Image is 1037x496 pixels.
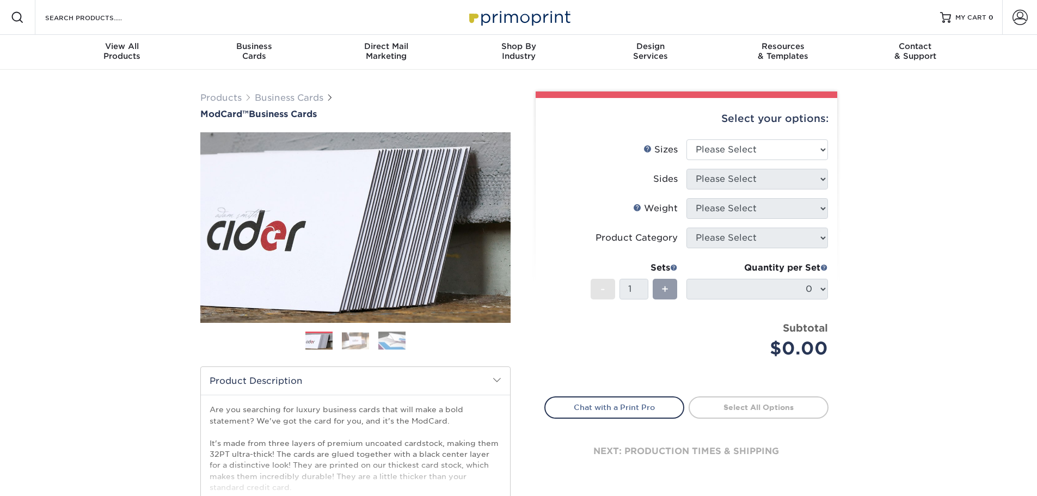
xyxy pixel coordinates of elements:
[320,41,452,51] span: Direct Mail
[56,41,188,51] span: View All
[585,35,717,70] a: DesignServices
[305,328,333,355] img: Business Cards 01
[188,41,320,51] span: Business
[200,109,249,119] span: ModCard™
[643,143,678,156] div: Sizes
[989,14,993,21] span: 0
[653,173,678,186] div: Sides
[695,335,828,362] div: $0.00
[585,41,717,61] div: Services
[320,35,452,70] a: Direct MailMarketing
[596,231,678,244] div: Product Category
[717,35,849,70] a: Resources& Templates
[633,202,678,215] div: Weight
[188,35,320,70] a: BusinessCards
[44,11,150,24] input: SEARCH PRODUCTS.....
[56,35,188,70] a: View AllProducts
[600,281,605,297] span: -
[955,13,986,22] span: MY CART
[689,396,829,418] a: Select All Options
[686,261,828,274] div: Quantity per Set
[200,93,242,103] a: Products
[452,41,585,61] div: Industry
[378,331,406,350] img: Business Cards 03
[452,35,585,70] a: Shop ByIndustry
[544,396,684,418] a: Chat with a Print Pro
[717,41,849,51] span: Resources
[200,109,511,119] h1: Business Cards
[661,281,668,297] span: +
[320,41,452,61] div: Marketing
[591,261,678,274] div: Sets
[255,93,323,103] a: Business Cards
[464,5,573,29] img: Primoprint
[452,41,585,51] span: Shop By
[849,41,981,51] span: Contact
[200,109,511,119] a: ModCard™Business Cards
[188,41,320,61] div: Cards
[544,98,829,139] div: Select your options:
[56,41,188,61] div: Products
[201,367,510,395] h2: Product Description
[200,72,511,383] img: ModCard™ 01
[342,332,369,349] img: Business Cards 02
[783,322,828,334] strong: Subtotal
[544,419,829,484] div: next: production times & shipping
[717,41,849,61] div: & Templates
[849,35,981,70] a: Contact& Support
[849,41,981,61] div: & Support
[585,41,717,51] span: Design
